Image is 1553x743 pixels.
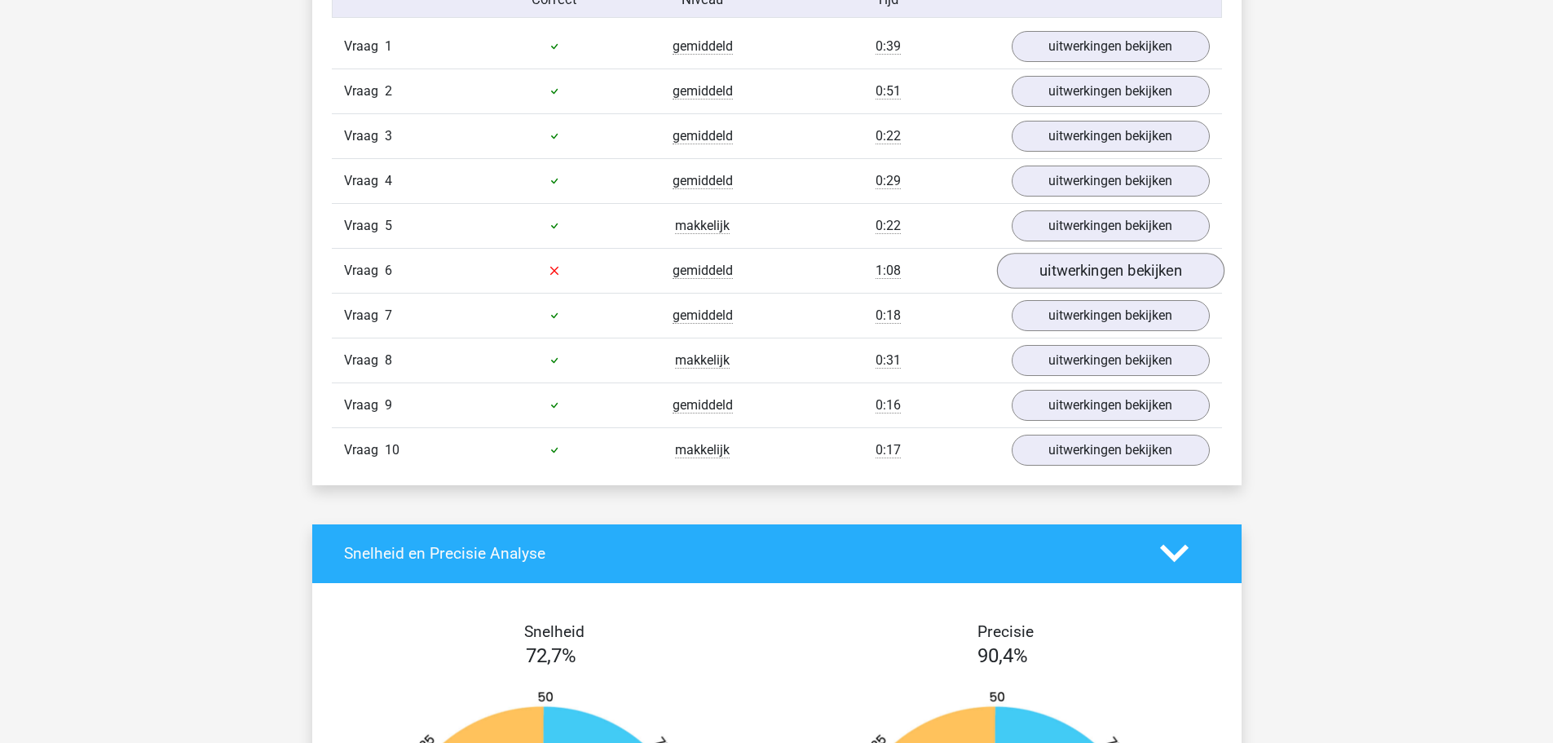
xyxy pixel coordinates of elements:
span: makkelijk [675,442,730,458]
span: 3 [385,128,392,144]
span: Vraag [344,216,385,236]
span: Vraag [344,37,385,56]
span: 8 [385,352,392,368]
span: makkelijk [675,218,730,234]
span: 0:17 [876,442,901,458]
span: 1 [385,38,392,54]
span: 2 [385,83,392,99]
span: 5 [385,218,392,233]
span: 10 [385,442,399,458]
a: uitwerkingen bekijken [1012,345,1210,376]
span: 0:31 [876,352,901,369]
span: 0:39 [876,38,901,55]
span: gemiddeld [673,128,733,144]
span: 1:08 [876,263,901,279]
a: uitwerkingen bekijken [1012,210,1210,241]
span: Vraag [344,171,385,191]
span: Vraag [344,440,385,460]
span: 0:51 [876,83,901,100]
span: gemiddeld [673,38,733,55]
span: 4 [385,173,392,188]
span: gemiddeld [673,307,733,324]
span: 72,7% [526,644,576,667]
span: Vraag [344,82,385,101]
a: uitwerkingen bekijken [1012,76,1210,107]
span: makkelijk [675,352,730,369]
span: Vraag [344,396,385,415]
span: gemiddeld [673,397,733,414]
h4: Precisie [796,622,1216,641]
span: 90,4% [977,644,1028,667]
span: gemiddeld [673,173,733,189]
span: gemiddeld [673,83,733,100]
h4: Snelheid [344,622,765,641]
span: 0:18 [876,307,901,324]
a: uitwerkingen bekijken [1012,166,1210,197]
span: Vraag [344,351,385,370]
a: uitwerkingen bekijken [1012,390,1210,421]
a: uitwerkingen bekijken [1012,300,1210,331]
span: 0:16 [876,397,901,414]
span: 9 [385,397,392,413]
span: Vraag [344,261,385,281]
span: gemiddeld [673,263,733,279]
a: uitwerkingen bekijken [996,253,1224,289]
span: 0:22 [876,128,901,144]
span: 0:22 [876,218,901,234]
span: Vraag [344,126,385,146]
a: uitwerkingen bekijken [1012,121,1210,152]
span: Vraag [344,306,385,325]
a: uitwerkingen bekijken [1012,31,1210,62]
a: uitwerkingen bekijken [1012,435,1210,466]
span: 0:29 [876,173,901,189]
span: 7 [385,307,392,323]
span: 6 [385,263,392,278]
h4: Snelheid en Precisie Analyse [344,544,1136,563]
